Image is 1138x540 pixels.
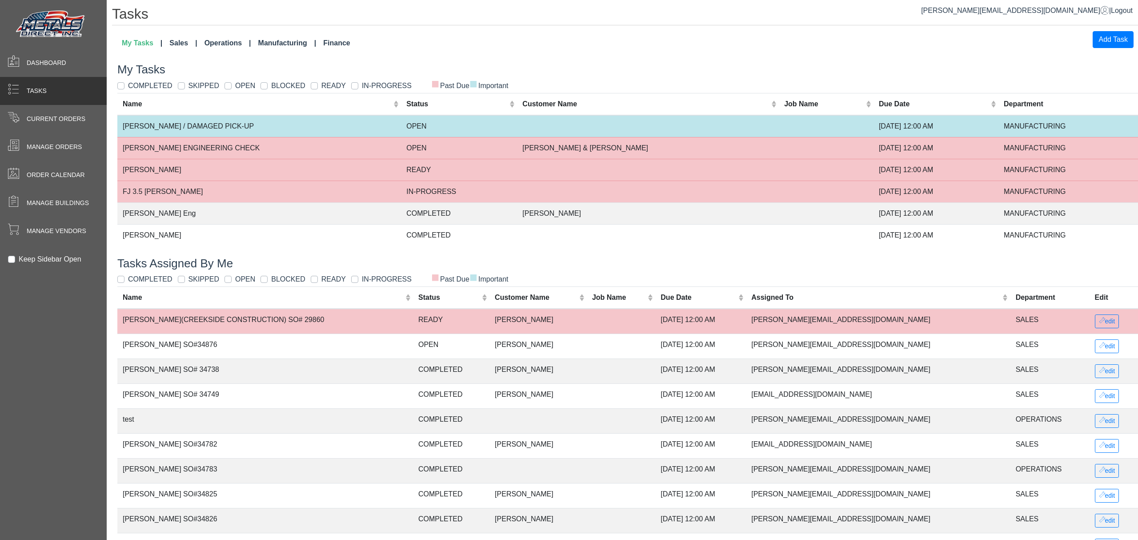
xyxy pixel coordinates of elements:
td: SALES [1010,383,1090,408]
label: BLOCKED [271,81,305,91]
td: MANUFACTURING [998,115,1138,137]
td: [PERSON_NAME][EMAIL_ADDRESS][DOMAIN_NAME] [746,458,1010,483]
label: IN-PROGRESS [362,81,412,91]
div: Department [1016,292,1084,303]
div: Assigned To [751,292,1000,303]
span: ■ [469,274,477,280]
td: COMPLETED [401,202,517,224]
span: Manage Orders [27,142,82,152]
span: Dashboard [27,58,66,68]
td: READY [413,309,489,334]
div: Customer Name [495,292,577,303]
div: Name [123,99,391,109]
td: [PERSON_NAME] [117,159,401,181]
div: Department [1004,99,1133,109]
div: Job Name [784,99,863,109]
td: [PERSON_NAME] [489,483,587,508]
td: MANUFACTURING [998,159,1138,181]
td: [DATE] 12:00 AM [655,359,746,383]
span: Current Orders [27,114,85,124]
td: OPERATIONS [1010,458,1090,483]
span: Tasks [27,86,47,96]
td: FJ 3.5 [PERSON_NAME] [117,181,401,202]
td: [DATE] 12:00 AM [874,137,998,159]
div: Edit [1095,292,1133,303]
h3: Tasks Assigned By Me [117,257,1138,270]
td: [DATE] 12:00 AM [655,508,746,533]
button: edit [1095,339,1119,353]
label: READY [321,81,346,91]
td: COMPLETED [413,508,489,533]
td: SALES [1010,359,1090,383]
td: [PERSON_NAME] & [PERSON_NAME] [517,137,779,159]
td: test [117,408,413,433]
td: [PERSON_NAME] ENGINEERING CHECK [117,137,401,159]
div: Status [406,99,507,109]
td: [PERSON_NAME] SO# 34738 [117,359,413,383]
td: COMPLETED [413,383,489,408]
td: OPEN [401,137,517,159]
td: COMPLETED [413,483,489,508]
td: [PERSON_NAME][EMAIL_ADDRESS][DOMAIN_NAME] [746,359,1010,383]
td: [PERSON_NAME] / DAMAGED PICK-UP [117,115,401,137]
span: Order Calendar [27,170,85,180]
div: | [921,5,1133,16]
td: [EMAIL_ADDRESS][DOMAIN_NAME] [746,433,1010,458]
td: [PERSON_NAME][EMAIL_ADDRESS][DOMAIN_NAME] [746,334,1010,359]
div: Due Date [879,99,989,109]
td: COMPLETED [413,433,489,458]
td: [PERSON_NAME] SO#34825 [117,483,413,508]
td: [DATE] 12:00 AM [655,334,746,359]
td: COMPLETED [413,359,489,383]
td: [DATE] 12:00 AM [874,224,998,246]
div: Due Date [661,292,736,303]
td: [DATE] 12:00 AM [874,115,998,137]
td: IN-PROGRESS [401,181,517,202]
td: [DATE] 12:00 AM [655,433,746,458]
td: [PERSON_NAME][EMAIL_ADDRESS][DOMAIN_NAME] [746,483,1010,508]
button: edit [1095,489,1119,503]
button: edit [1095,464,1119,478]
td: MANUFACTURING [998,137,1138,159]
td: [PERSON_NAME][EMAIL_ADDRESS][DOMAIN_NAME] [746,309,1010,334]
span: Important [469,82,509,89]
td: [PERSON_NAME] SO#34783 [117,458,413,483]
span: Logout [1111,7,1133,14]
td: [DATE] 12:00 AM [874,181,998,202]
label: OPEN [235,274,255,285]
td: [PERSON_NAME] [117,224,401,246]
td: SALES [1010,483,1090,508]
div: Customer Name [522,99,769,109]
label: IN-PROGRESS [362,274,412,285]
label: BLOCKED [271,274,305,285]
a: Finance [320,34,353,52]
td: [DATE] 12:00 AM [655,408,746,433]
label: COMPLETED [128,274,172,285]
div: Status [418,292,480,303]
td: [PERSON_NAME] Eng [117,202,401,224]
td: [PERSON_NAME] [489,309,587,334]
td: OPEN [401,115,517,137]
td: MANUFACTURING [998,181,1138,202]
td: [DATE] 12:00 AM [874,159,998,181]
a: Sales [166,34,200,52]
button: Add Task [1093,31,1134,48]
span: Manage Vendors [27,226,86,236]
button: edit [1095,314,1119,328]
td: [PERSON_NAME] [489,383,587,408]
a: Manufacturing [255,34,320,52]
span: [PERSON_NAME][EMAIL_ADDRESS][DOMAIN_NAME] [921,7,1109,14]
td: SALES [1010,334,1090,359]
td: [PERSON_NAME][EMAIL_ADDRESS][DOMAIN_NAME] [746,508,1010,533]
div: Job Name [592,292,645,303]
h1: Tasks [112,5,1138,25]
td: MANUFACTURING [998,224,1138,246]
td: MANUFACTURING [998,202,1138,224]
button: edit [1095,389,1119,403]
td: SALES [1010,433,1090,458]
a: My Tasks [118,34,166,52]
button: edit [1095,414,1119,428]
span: ■ [469,81,477,87]
label: Keep Sidebar Open [19,254,81,265]
td: [PERSON_NAME] [489,359,587,383]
